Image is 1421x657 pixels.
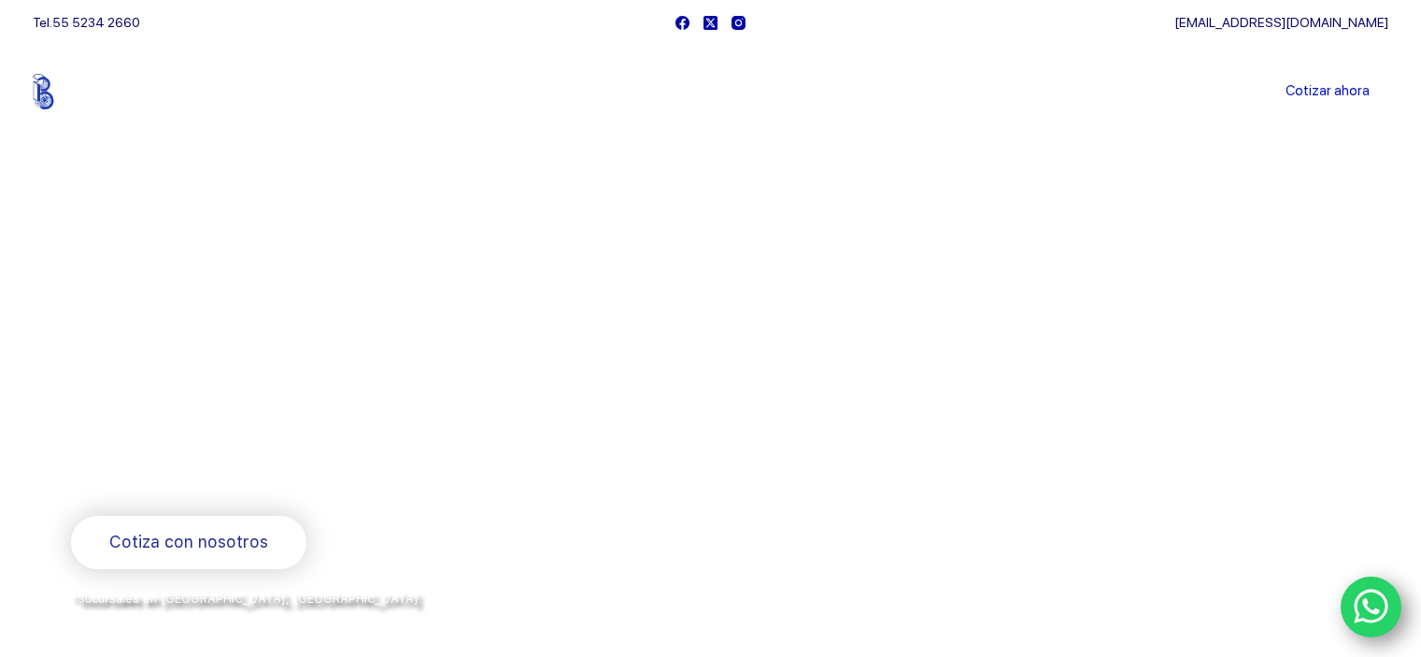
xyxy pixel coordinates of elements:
span: y envíos a todo [GEOGRAPHIC_DATA] por la paquetería de su preferencia [71,612,523,627]
a: Facebook [675,16,689,30]
a: 55 5234 2660 [52,15,140,30]
img: Balerytodo [33,74,149,109]
span: Bienvenido a Balerytodo® [71,279,310,302]
a: WhatsApp [1341,577,1402,638]
span: Rodamientos y refacciones industriales [71,467,440,491]
nav: Menu Principal [490,45,931,138]
span: *Sucursales en [GEOGRAPHIC_DATA], [GEOGRAPHIC_DATA] [71,592,419,606]
a: X (Twitter) [703,16,718,30]
span: Somos los doctores de la industria [71,319,687,448]
span: Cotiza con nosotros [109,529,268,556]
a: Cotiza con nosotros [71,516,306,569]
a: Instagram [732,16,746,30]
a: [EMAIL_ADDRESS][DOMAIN_NAME] [1174,15,1388,30]
a: Cotizar ahora [1267,73,1388,110]
span: Tel. [33,15,140,30]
